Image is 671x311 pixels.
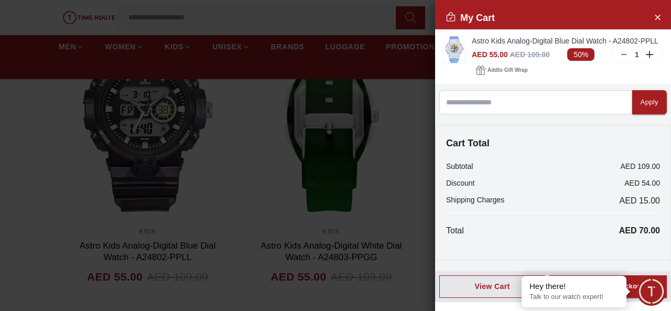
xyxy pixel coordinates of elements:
[619,224,660,237] p: AED 70.00
[439,275,545,298] button: View Cart
[446,224,464,237] p: Total
[632,90,667,114] button: Apply
[446,178,474,188] p: Discount
[472,36,663,46] a: Astro Kids Analog-Digital Blue Dial Watch - A24802-PPLL
[446,136,660,151] h4: Cart Total
[446,161,473,171] p: Subtotal
[472,63,532,78] button: Addto Gift Wrap
[641,96,658,109] div: Apply
[529,281,619,292] div: Hey there!
[448,281,536,292] div: View Cart
[637,277,666,306] div: Chat Widget
[446,10,495,25] h2: My Cart
[633,49,641,60] p: 1
[510,50,549,59] span: AED 109.00
[567,48,594,61] span: 50%
[649,8,666,25] button: Close Account
[446,195,504,207] p: Shipping Charges
[621,161,661,171] p: AED 109.00
[444,36,465,63] img: ...
[472,50,507,59] span: AED 55.00
[624,178,660,188] p: AED 54.00
[529,293,619,302] p: Talk to our watch expert!
[620,195,660,207] span: AED 15.00
[488,65,527,76] span: Add to Gift Wrap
